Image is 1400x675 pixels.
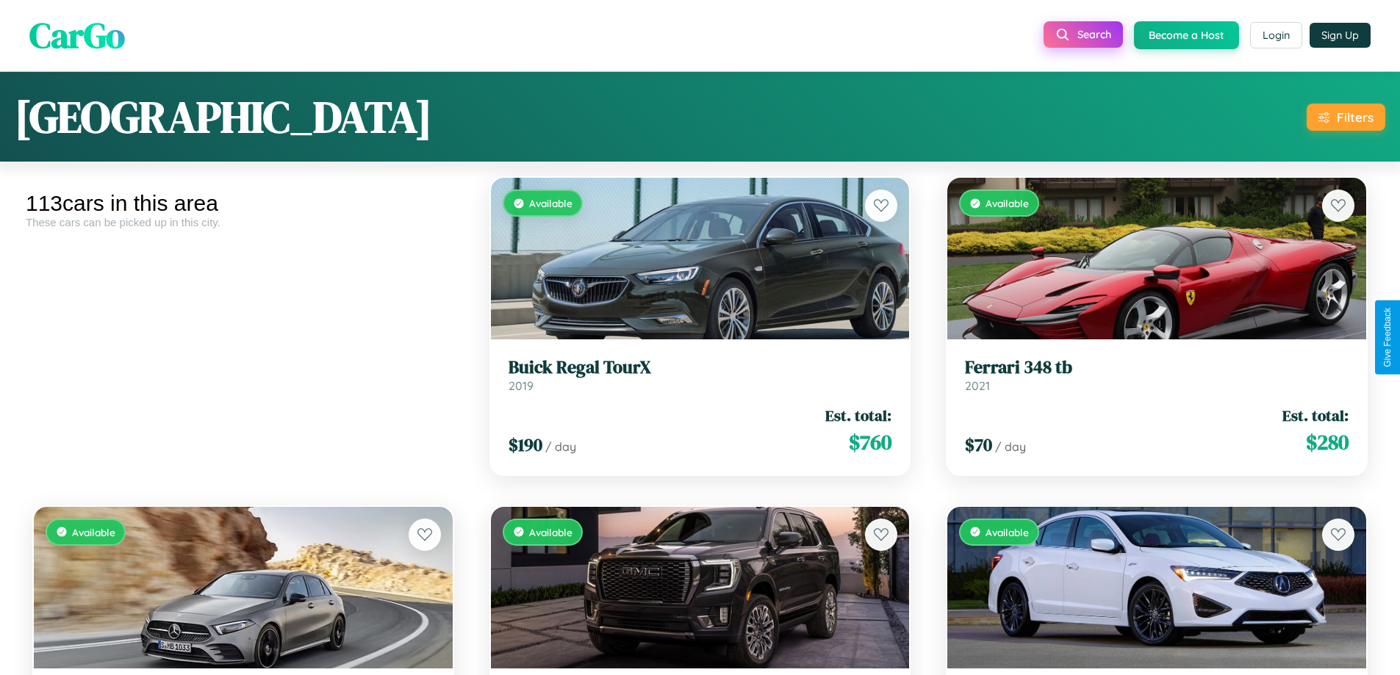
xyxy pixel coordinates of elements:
h1: [GEOGRAPHIC_DATA] [15,87,432,147]
span: Available [986,526,1029,538]
span: Available [72,526,115,538]
span: / day [995,439,1026,454]
span: 2021 [965,378,990,393]
span: Available [986,197,1029,209]
div: Filters [1337,109,1374,125]
button: Become a Host [1134,21,1239,49]
h3: Ferrari 348 tb [965,357,1349,378]
div: Give Feedback [1382,308,1393,367]
span: $ 280 [1306,427,1349,457]
span: Available [529,197,572,209]
span: CarGo [29,11,125,59]
div: 113 cars in this area [26,191,461,216]
span: Est. total: [825,405,891,426]
span: $ 190 [509,433,542,457]
span: 2019 [509,378,534,393]
a: Buick Regal TourX2019 [509,357,892,393]
span: $ 70 [965,433,992,457]
span: Available [529,526,572,538]
span: Search [1077,28,1111,41]
button: Search [1044,21,1123,48]
a: Ferrari 348 tb2021 [965,357,1349,393]
button: Sign Up [1310,23,1371,48]
span: $ 760 [849,427,891,457]
span: Est. total: [1282,405,1349,426]
span: / day [545,439,576,454]
h3: Buick Regal TourX [509,357,892,378]
button: Login [1250,22,1302,48]
div: These cars can be picked up in this city. [26,216,461,228]
button: Filters [1307,104,1385,131]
